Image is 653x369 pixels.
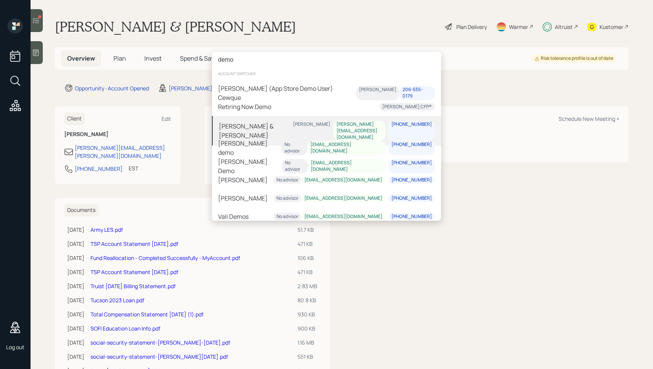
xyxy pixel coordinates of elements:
[218,194,268,203] div: [PERSON_NAME]
[276,176,298,183] div: No advisor
[336,121,382,140] div: [PERSON_NAME][EMAIL_ADDRESS][DOMAIN_NAME]
[276,213,298,220] div: No advisor
[304,195,382,201] div: [EMAIL_ADDRESS][DOMAIN_NAME]
[382,103,432,110] div: [PERSON_NAME] CFP®
[293,121,330,128] div: [PERSON_NAME]
[284,141,305,154] div: No advisor
[218,157,282,175] div: [PERSON_NAME] Demo
[391,195,432,201] div: [PHONE_NUMBER]
[218,175,268,184] div: [PERSON_NAME]
[212,68,441,79] div: account switcher
[391,141,432,148] div: [PHONE_NUMBER]
[311,160,382,173] div: [EMAIL_ADDRESS][DOMAIN_NAME]
[310,141,382,154] div: [EMAIL_ADDRESS][DOMAIN_NAME]
[391,160,432,166] div: [PHONE_NUMBER]
[304,213,382,220] div: [EMAIL_ADDRESS][DOMAIN_NAME]
[402,87,432,99] div: 206-555-0179
[218,102,271,111] div: Retiring Now Demo
[218,212,249,221] div: Vali Demos
[218,139,281,157] div: [PERSON_NAME] demo
[219,122,290,140] div: [PERSON_NAME] & [PERSON_NAME]
[391,176,432,183] div: [PHONE_NUMBER]
[212,52,441,68] input: Type a command or search…
[218,84,356,102] div: [PERSON_NAME] (App Store Demo User) Cewque
[391,213,432,220] div: [PHONE_NUMBER]
[304,176,382,183] div: [EMAIL_ADDRESS][DOMAIN_NAME]
[285,160,305,173] div: No advisor
[391,121,432,128] div: [PHONE_NUMBER]
[359,87,396,93] div: [PERSON_NAME]
[276,195,298,201] div: No advisor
